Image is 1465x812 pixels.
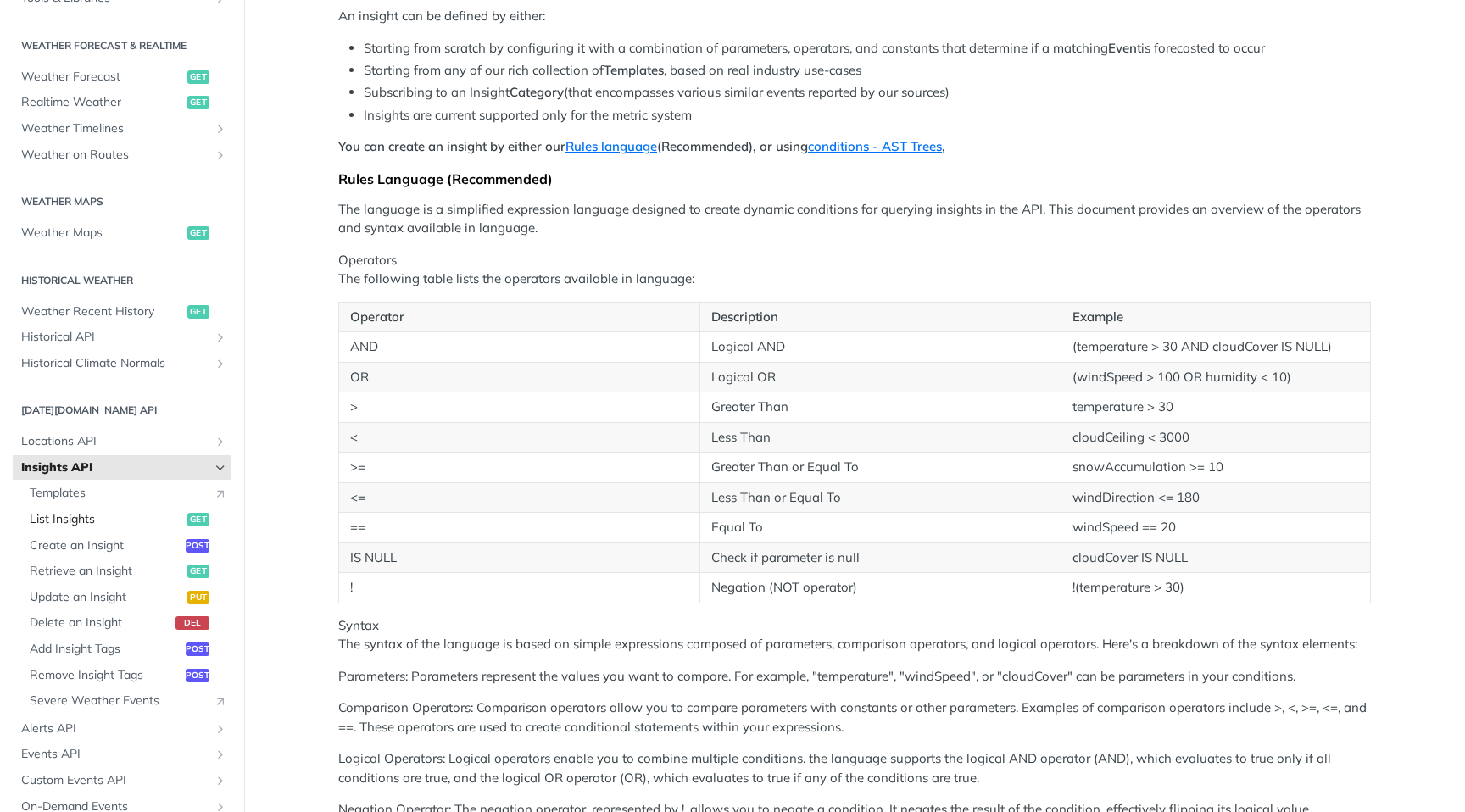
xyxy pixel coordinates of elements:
[339,453,700,483] td: >=
[13,299,231,325] a: Weather Recent Historyget
[21,94,183,111] span: Realtime Weather
[214,331,227,344] button: Show subpages for Historical API
[186,642,209,656] span: post
[339,392,700,423] td: >
[1061,422,1370,453] td: cloudCeiling < 3000
[13,351,231,376] a: Historical Climate NormalsShow subpages for Historical Climate Normals
[30,667,181,684] span: Remove Insight Tags
[13,716,231,742] a: Alerts APIShow subpages for Alerts API
[30,589,183,606] span: Update an Insight
[21,69,183,86] span: Weather Forecast
[21,507,231,532] a: List Insightsget
[30,692,205,709] span: Severe Weather Events
[30,615,171,631] span: Delete an Insight
[1061,362,1370,392] td: (windSpeed > 100 OR humidity < 10)
[30,641,181,658] span: Add Insight Tags
[364,83,1371,103] li: Subscribing to an Insight (that encompasses various similar events reported by our sources)
[699,453,1061,483] td: Greater Than or Equal To
[214,694,227,708] i: Link
[338,200,1371,238] p: The language is a simplified expression language designed to create dynamic conditions for queryi...
[13,38,231,53] h2: Weather Forecast & realtime
[187,226,209,240] span: get
[175,616,209,630] span: del
[13,90,231,115] a: Realtime Weatherget
[699,362,1061,392] td: Logical OR
[186,539,209,553] span: post
[338,667,1371,687] p: Parameters: Parameters represent the values you want to compare. For example, "temperature", "win...
[1108,40,1141,56] strong: Event
[699,332,1061,363] td: Logical AND
[13,142,231,168] a: Weather on RoutesShow subpages for Weather on Routes
[338,170,1371,187] div: Rules Language (Recommended)
[338,7,1371,26] p: An insight can be defined by either:
[699,482,1061,513] td: Less Than or Equal To
[565,138,657,154] a: Rules language
[338,138,945,154] strong: You can create an insight by either our (Recommended), or using ,
[30,563,183,580] span: Retrieve an Insight
[21,533,231,559] a: Create an Insightpost
[21,355,209,372] span: Historical Climate Normals
[1061,573,1370,603] td: !(temperature > 30)
[30,485,205,502] span: Templates
[339,513,700,543] td: ==
[214,461,227,475] button: Hide subpages for Insights API
[339,332,700,363] td: AND
[339,482,700,513] td: <=
[21,688,231,714] a: Severe Weather EventsLink
[364,39,1371,58] li: Starting from scratch by configuring it with a combination of parameters, operators, and constant...
[21,559,231,584] a: Retrieve an Insightget
[1061,332,1370,363] td: (temperature > 30 AND cloudCover IS NULL)
[21,433,209,450] span: Locations API
[13,116,231,142] a: Weather TimelinesShow subpages for Weather Timelines
[214,748,227,761] button: Show subpages for Events API
[339,542,700,573] td: IS NULL
[13,273,231,288] h2: Historical Weather
[699,542,1061,573] td: Check if parameter is null
[13,220,231,246] a: Weather Mapsget
[21,720,209,737] span: Alerts API
[808,138,942,154] a: conditions - AST Trees
[187,70,209,84] span: get
[13,194,231,209] h2: Weather Maps
[510,84,564,100] strong: Category
[339,302,700,332] th: Operator
[13,742,231,767] a: Events APIShow subpages for Events API
[1061,302,1370,332] th: Example
[187,565,209,578] span: get
[1061,542,1370,573] td: cloudCover IS NULL
[214,774,227,787] button: Show subpages for Custom Events API
[21,481,231,506] a: TemplatesLink
[21,637,231,662] a: Add Insight Tagspost
[339,422,700,453] td: <
[21,329,209,346] span: Historical API
[21,303,183,320] span: Weather Recent History
[13,403,231,418] h2: [DATE][DOMAIN_NAME] API
[338,749,1371,787] p: Logical Operators: Logical operators enable you to combine multiple conditions. the language supp...
[21,585,231,610] a: Update an Insightput
[21,746,209,763] span: Events API
[21,225,183,242] span: Weather Maps
[21,663,231,688] a: Remove Insight Tagspost
[214,357,227,370] button: Show subpages for Historical Climate Normals
[13,64,231,90] a: Weather Forecastget
[214,122,227,136] button: Show subpages for Weather Timelines
[186,669,209,682] span: post
[1061,453,1370,483] td: snowAccumulation >= 10
[187,305,209,319] span: get
[338,616,1371,654] p: Syntax The syntax of the language is based on simple expressions composed of parameters, comparis...
[13,768,231,793] a: Custom Events APIShow subpages for Custom Events API
[604,62,664,78] strong: Templates
[1061,392,1370,423] td: temperature > 30
[699,302,1061,332] th: Description
[21,772,209,789] span: Custom Events API
[699,513,1061,543] td: Equal To
[21,147,209,164] span: Weather on Routes
[13,455,231,481] a: Insights APIHide subpages for Insights API
[1061,482,1370,513] td: windDirection <= 180
[339,573,700,603] td: !
[214,722,227,736] button: Show subpages for Alerts API
[339,362,700,392] td: OR
[214,487,227,500] i: Link
[338,698,1371,737] p: Comparison Operators: Comparison operators allow you to compare parameters with constants or othe...
[699,392,1061,423] td: Greater Than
